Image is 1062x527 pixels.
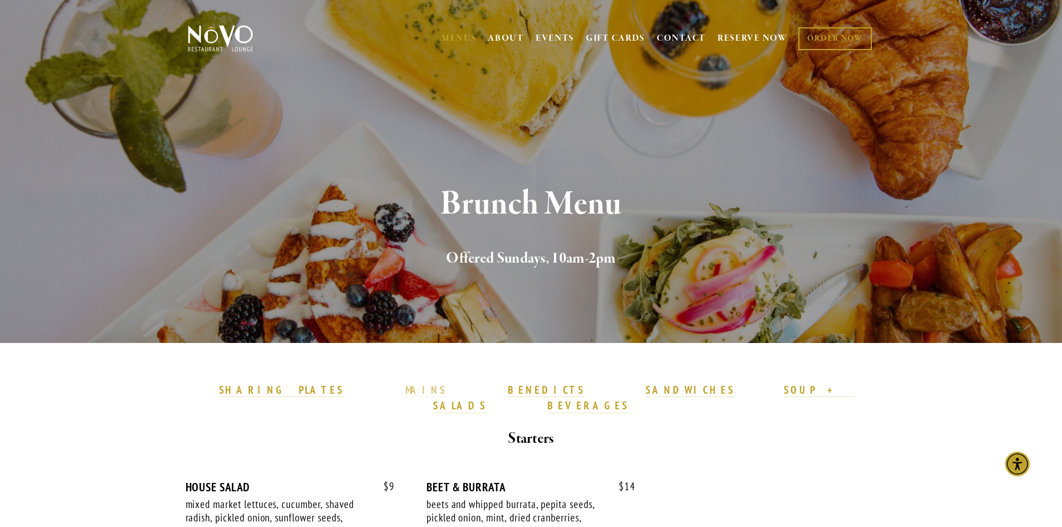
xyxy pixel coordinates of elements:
[433,383,855,413] a: SOUP + SALADS
[405,383,447,398] a: MAINS
[186,480,395,494] div: HOUSE SALAD
[547,399,629,412] strong: BEVERAGES
[646,383,735,398] a: SANDWICHES
[717,28,788,49] a: RESERVE NOW
[219,383,344,398] a: SHARING PLATES
[442,33,477,44] a: MENUS
[586,28,645,49] a: GIFT CARDS
[206,186,856,223] h1: Brunch Menu
[508,383,585,397] strong: BENEDICTS
[798,27,871,50] a: ORDER NOW
[384,480,389,493] span: $
[405,383,447,397] strong: MAINS
[206,247,856,270] h2: Offered Sundays, 10am-2pm
[426,480,636,494] div: BEET & BURRATA
[536,33,574,44] a: EVENTS
[547,399,629,413] a: BEVERAGES
[372,480,395,493] span: 9
[608,480,636,493] span: 14
[508,429,554,448] strong: Starters
[619,480,624,493] span: $
[508,383,585,398] a: BENEDICTS
[219,383,344,397] strong: SHARING PLATES
[186,25,255,52] img: Novo Restaurant &amp; Lounge
[488,33,524,44] a: ABOUT
[1005,452,1030,476] div: Accessibility Menu
[646,383,735,397] strong: SANDWICHES
[657,28,706,49] a: CONTACT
